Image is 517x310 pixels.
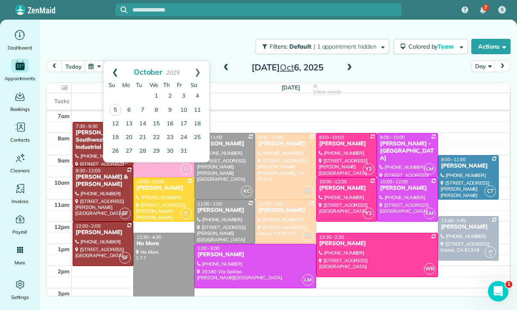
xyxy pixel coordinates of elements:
button: Day [471,61,495,72]
span: S [501,6,504,13]
div: [PERSON_NAME] [258,140,314,148]
span: Monday [122,81,130,88]
span: Bookings [10,105,30,113]
a: 24 [177,131,191,145]
a: 19 [109,131,122,145]
span: 12pm [54,223,70,230]
a: 13 [122,117,136,131]
small: 2 [181,212,191,220]
a: 10 [177,104,191,117]
div: 7 unread notifications [474,1,492,20]
span: LM [302,274,314,286]
span: 8am [58,135,70,142]
div: [PERSON_NAME] [136,185,192,192]
button: Colored byTeam [394,39,468,54]
span: 11am [54,201,70,208]
a: 12 [109,117,122,131]
a: 28 [136,145,150,158]
span: 8:00 - 11:00 [258,134,283,140]
a: 3 [177,90,191,103]
span: 1:00 - 3:00 [197,245,220,251]
div: [PERSON_NAME] [197,207,253,214]
span: 1pm [58,246,70,252]
span: LI [180,163,192,175]
button: Focus search [115,6,127,13]
div: No More [136,240,192,247]
a: 27 [122,145,136,158]
a: Prev [103,61,127,82]
span: 10:00 - 12:00 [136,179,164,185]
span: Default [289,43,312,50]
span: Contacts [10,136,29,144]
span: LM [424,208,435,219]
a: Payroll [3,212,36,236]
span: 9:30 - 12:00 [76,168,100,174]
div: [PERSON_NAME] [197,140,253,148]
div: [PERSON_NAME] [319,240,435,247]
span: 2025 [166,69,179,76]
span: 10:00 - 12:00 [380,179,408,185]
span: JM [184,210,188,214]
span: Invoices [12,197,29,206]
a: 4 [191,90,204,103]
span: Oct [280,62,294,72]
a: Settings [3,278,36,301]
div: [PERSON_NAME] [441,223,496,231]
a: Appointments [3,59,36,83]
div: [PERSON_NAME] [379,185,435,192]
button: prev [46,61,62,72]
span: View week [313,88,341,95]
a: 17 [177,117,191,131]
span: JM [488,249,493,253]
a: 20 [122,131,136,145]
a: 25 [191,131,204,145]
span: [DATE] [282,84,300,91]
a: 29 [150,145,163,158]
a: 2 [163,90,177,103]
span: Y3 [363,208,374,219]
span: 8:00 - 10:00 [380,134,405,140]
span: 1 [505,281,512,288]
a: 22 [150,131,163,145]
span: Y3 [363,163,374,175]
span: Dashboard [8,43,32,52]
span: Friday [177,81,182,88]
a: 14 [136,117,150,131]
a: Cleaners [3,151,36,175]
a: Next [186,61,209,82]
a: 18 [191,117,204,131]
span: 7am [58,113,70,119]
div: [PERSON_NAME] & [PERSON_NAME] [75,174,131,188]
div: [PERSON_NAME] [319,140,375,148]
svg: Focus search [120,6,127,13]
h2: [DATE] 6, 2025 [234,63,341,72]
button: Filters: Default | 1 appointment hidden [256,39,389,54]
button: today [62,61,85,72]
div: [PERSON_NAME] - Southwest Industrial Electric [75,129,131,151]
a: 31 [177,145,191,158]
span: 2pm [58,268,70,275]
span: 11:00 - 1:00 [258,201,283,207]
span: SF [119,252,131,264]
span: 12:30 - 4:30 [136,234,161,240]
span: 10:00 - 12:00 [319,179,347,185]
span: Colored by [408,43,457,50]
a: 26 [109,145,122,158]
div: [PERSON_NAME] [75,229,131,236]
a: Invoices [3,182,36,206]
span: Tuesday [136,81,142,88]
a: 8 [150,104,163,117]
a: Contacts [3,120,36,144]
span: WB [302,185,314,197]
span: Tasks [54,98,70,104]
span: SF [119,208,131,219]
a: 21 [136,131,150,145]
a: 11 [191,104,204,117]
span: 11:00 - 1:00 [197,201,222,207]
a: Bookings [3,90,36,113]
span: 7 [484,4,487,11]
a: 15 [150,117,163,131]
a: 5 [109,104,121,116]
span: Team [438,43,455,50]
a: Filters: Default | 1 appointment hidden [251,39,389,54]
